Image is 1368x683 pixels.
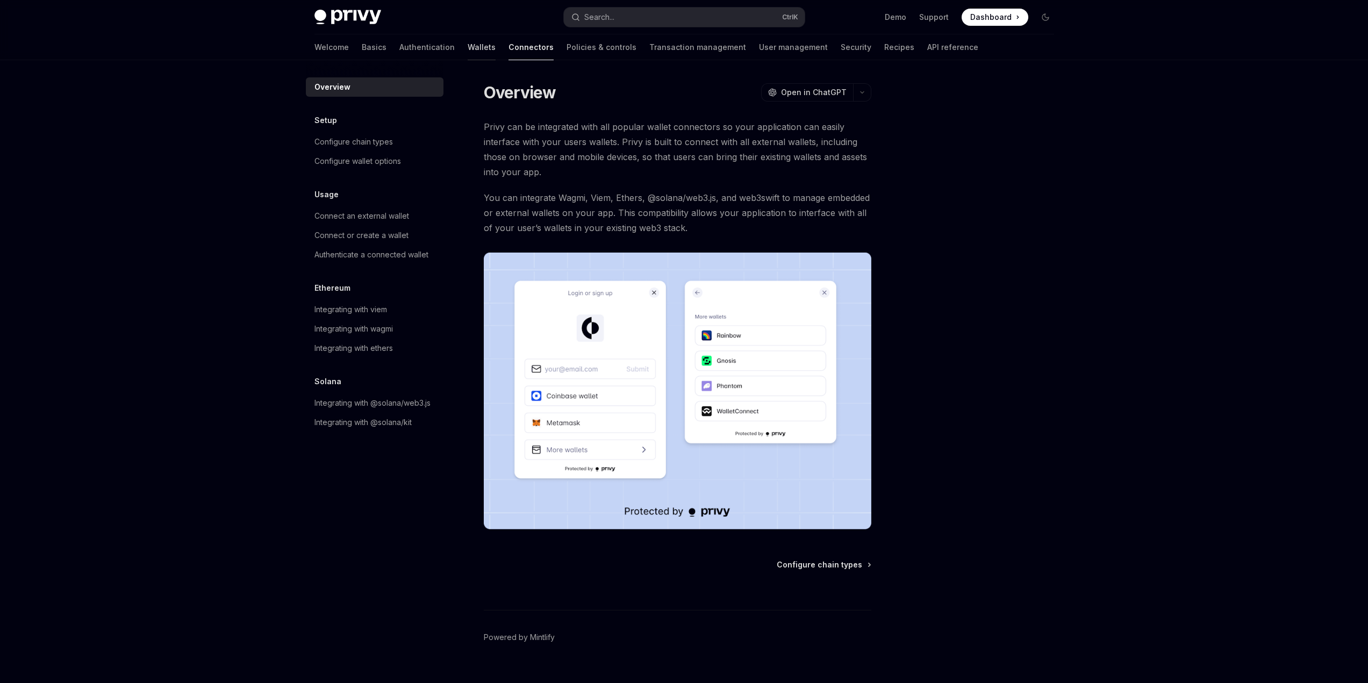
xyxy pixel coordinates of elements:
[649,34,746,60] a: Transaction management
[306,226,443,245] a: Connect or create a wallet
[564,8,805,27] button: Open search
[484,190,871,235] span: You can integrate Wagmi, Viem, Ethers, @solana/web3.js, and web3swift to manage embedded or exter...
[314,416,412,429] div: Integrating with @solana/kit
[841,34,871,60] a: Security
[927,34,978,60] a: API reference
[306,206,443,226] a: Connect an external wallet
[306,319,443,339] a: Integrating with wagmi
[761,83,853,102] button: Open in ChatGPT
[962,9,1028,26] a: Dashboard
[508,34,554,60] a: Connectors
[314,342,393,355] div: Integrating with ethers
[314,322,393,335] div: Integrating with wagmi
[314,375,341,388] h5: Solana
[399,34,455,60] a: Authentication
[314,282,350,294] h5: Ethereum
[484,253,871,529] img: Connectors3
[314,210,409,222] div: Connect an external wallet
[759,34,828,60] a: User management
[484,119,871,179] span: Privy can be integrated with all popular wallet connectors so your application can easily interfa...
[884,34,914,60] a: Recipes
[970,12,1012,23] span: Dashboard
[314,135,393,148] div: Configure chain types
[306,413,443,432] a: Integrating with @solana/kit
[468,34,496,60] a: Wallets
[362,34,386,60] a: Basics
[314,10,381,25] img: dark logo
[314,248,428,261] div: Authenticate a connected wallet
[584,11,614,24] div: Search...
[306,152,443,171] a: Configure wallet options
[484,632,555,643] a: Powered by Mintlify
[306,77,443,97] a: Overview
[314,229,409,242] div: Connect or create a wallet
[567,34,636,60] a: Policies & controls
[314,155,401,168] div: Configure wallet options
[314,81,350,94] div: Overview
[919,12,949,23] a: Support
[484,83,556,102] h1: Overview
[777,559,870,570] a: Configure chain types
[314,303,387,316] div: Integrating with viem
[885,12,906,23] a: Demo
[782,13,798,21] span: Ctrl K
[306,132,443,152] a: Configure chain types
[306,300,443,319] a: Integrating with viem
[781,87,847,98] span: Open in ChatGPT
[314,34,349,60] a: Welcome
[314,188,339,201] h5: Usage
[306,393,443,413] a: Integrating with @solana/web3.js
[314,114,337,127] h5: Setup
[306,339,443,358] a: Integrating with ethers
[1037,9,1054,26] button: Toggle dark mode
[777,559,862,570] span: Configure chain types
[306,245,443,264] a: Authenticate a connected wallet
[314,397,431,409] div: Integrating with @solana/web3.js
